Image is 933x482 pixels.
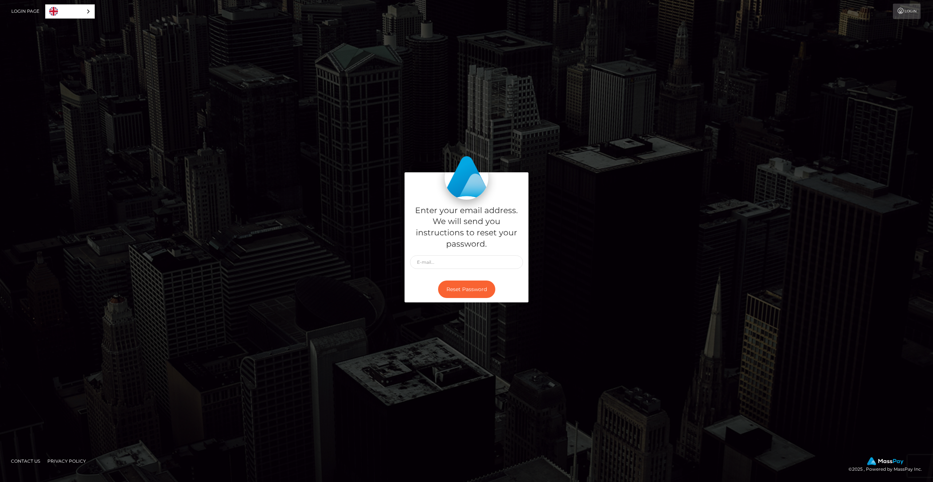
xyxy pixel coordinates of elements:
input: E-mail... [410,255,523,269]
a: Contact Us [8,455,43,467]
a: Login [893,4,921,19]
h5: Enter your email address. We will send you instructions to reset your password. [410,205,523,250]
img: MassPay Login [445,156,488,200]
img: MassPay [867,457,903,465]
a: Privacy Policy [44,455,89,467]
a: Login Page [11,4,39,19]
button: Reset Password [438,281,495,298]
aside: Language selected: English [45,4,95,19]
a: English [46,5,94,18]
div: Language [45,4,95,19]
div: © 2025 , Powered by MassPay Inc. [848,457,928,473]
